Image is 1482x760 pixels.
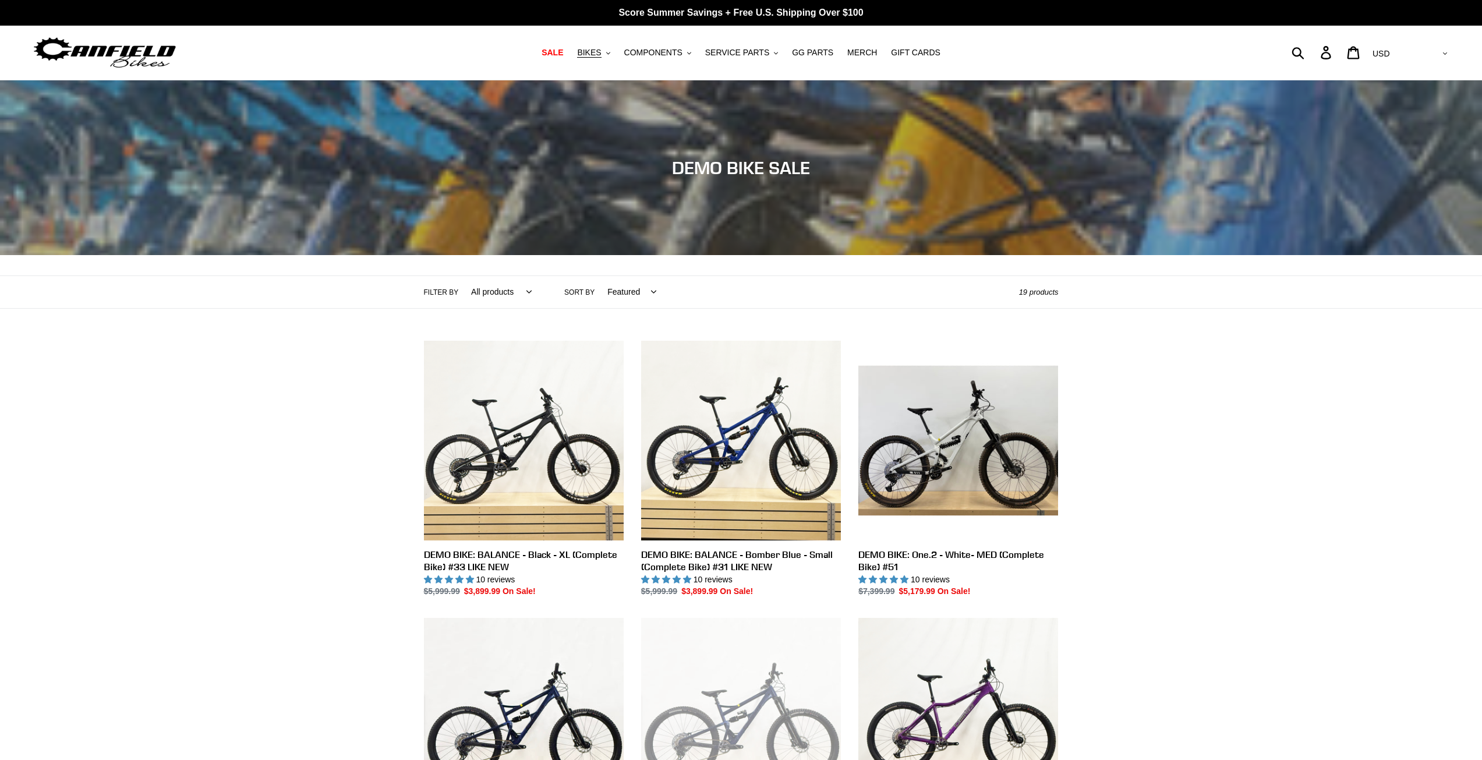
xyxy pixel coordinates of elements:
span: DEMO BIKE SALE [672,157,810,178]
a: SALE [536,45,569,61]
button: SERVICE PARTS [699,45,784,61]
span: GIFT CARDS [891,48,940,58]
input: Search [1298,40,1328,65]
span: BIKES [577,48,601,58]
img: Canfield Bikes [32,34,178,71]
span: 19 products [1019,288,1059,296]
span: COMPONENTS [624,48,682,58]
span: SERVICE PARTS [705,48,769,58]
span: MERCH [847,48,877,58]
button: BIKES [571,45,616,61]
button: COMPONENTS [618,45,697,61]
a: GG PARTS [786,45,839,61]
label: Sort by [564,287,595,298]
a: GIFT CARDS [885,45,946,61]
span: SALE [542,48,563,58]
label: Filter by [424,287,459,298]
span: GG PARTS [792,48,833,58]
a: MERCH [841,45,883,61]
